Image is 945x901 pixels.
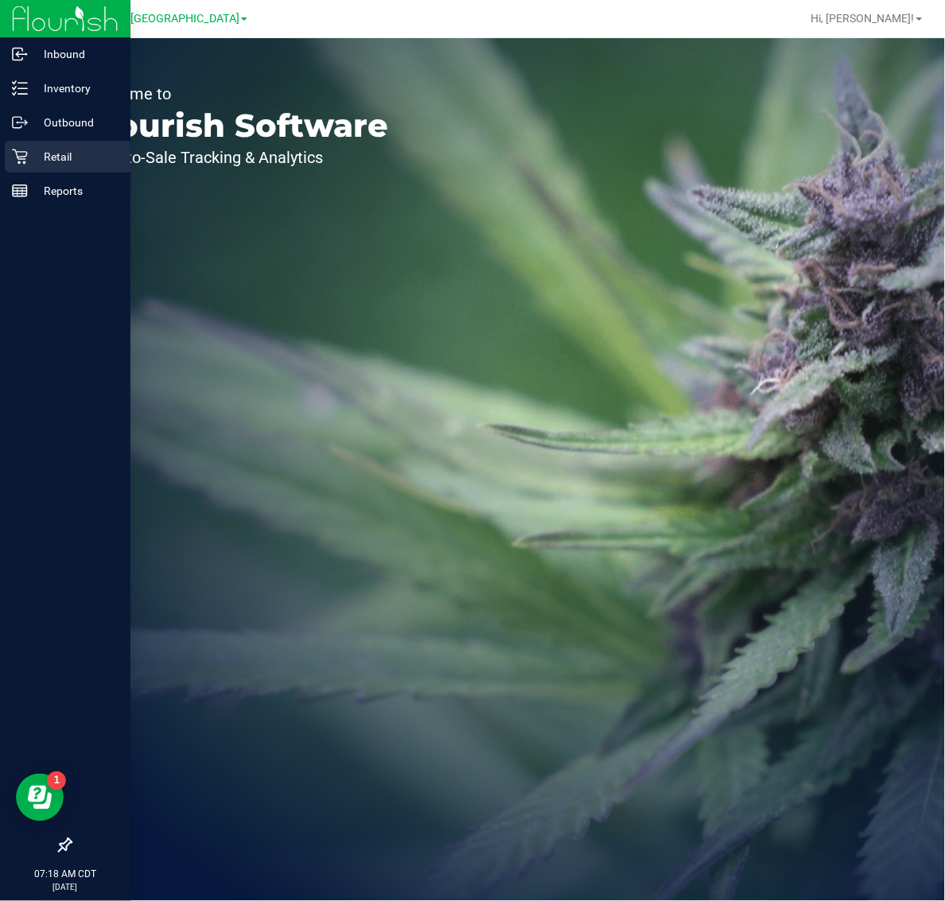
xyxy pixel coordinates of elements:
p: Inbound [28,45,123,64]
inline-svg: Retail [12,149,28,165]
p: Flourish Software [86,110,388,142]
p: Welcome to [86,86,388,102]
p: Inventory [28,79,123,98]
p: 07:18 AM CDT [7,868,123,882]
p: Reports [28,181,123,200]
p: [DATE] [7,882,123,894]
p: Seed-to-Sale Tracking & Analytics [86,150,388,165]
inline-svg: Inbound [12,46,28,62]
inline-svg: Inventory [12,80,28,96]
inline-svg: Reports [12,183,28,199]
span: TX Austin [GEOGRAPHIC_DATA] [77,12,239,25]
inline-svg: Outbound [12,115,28,130]
p: Outbound [28,113,123,132]
iframe: Resource center [16,774,64,821]
span: Hi, [PERSON_NAME]! [811,12,915,25]
iframe: Resource center unread badge [47,771,66,790]
p: Retail [28,147,123,166]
